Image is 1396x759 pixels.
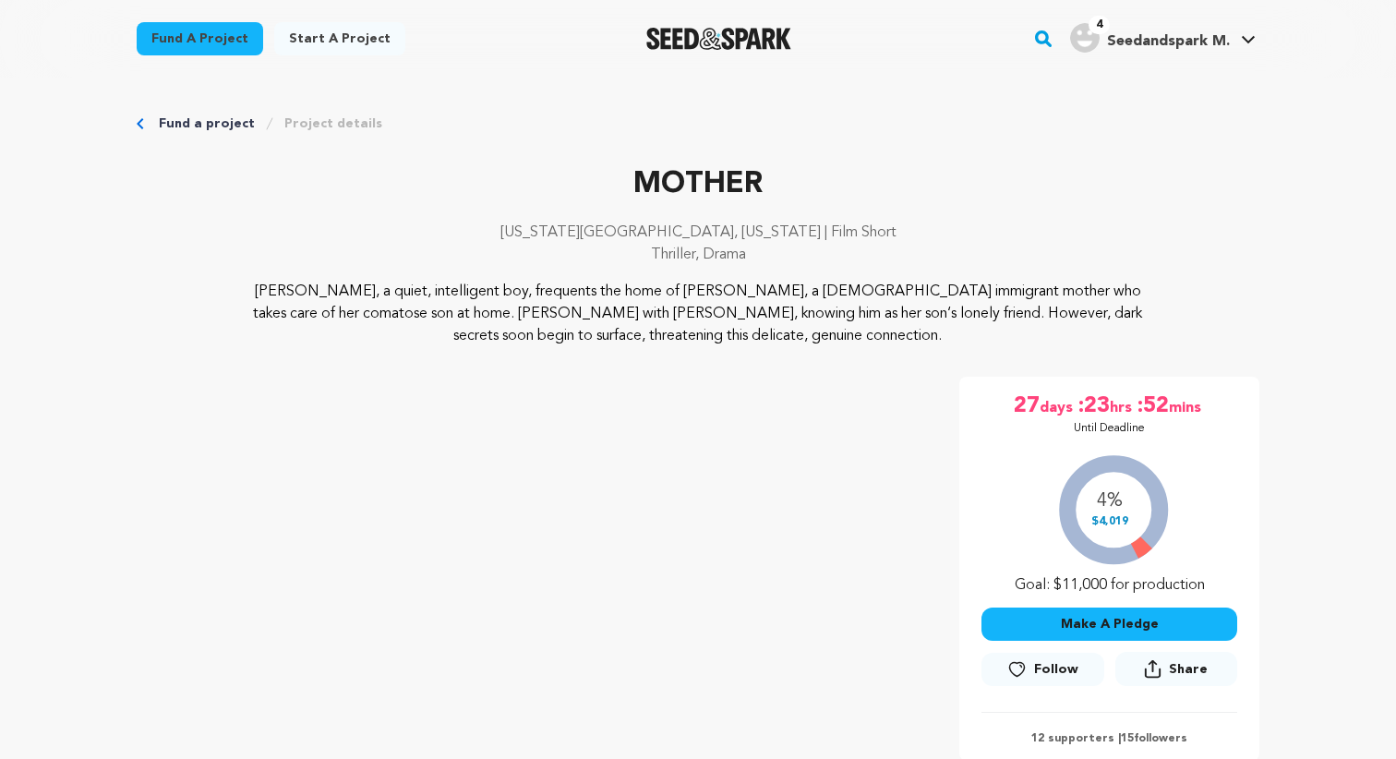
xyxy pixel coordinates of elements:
span: days [1040,392,1077,421]
span: 27 [1014,392,1040,421]
span: Seedandspark M. [1107,34,1230,49]
span: Seedandspark M.'s Profile [1066,19,1259,58]
div: Seedandspark M.'s Profile [1070,23,1230,53]
span: Share [1115,652,1237,693]
a: Fund a project [137,22,263,55]
button: Share [1115,652,1237,686]
div: Breadcrumb [137,114,1259,133]
p: [PERSON_NAME], a quiet, intelligent boy, frequents the home of [PERSON_NAME], a [DEMOGRAPHIC_DATA... [249,281,1148,347]
span: :52 [1136,392,1169,421]
button: Follow [981,653,1103,686]
p: Thriller, Drama [137,244,1259,266]
span: :23 [1077,392,1110,421]
span: mins [1169,392,1205,421]
p: [US_STATE][GEOGRAPHIC_DATA], [US_STATE] | Film Short [137,222,1259,244]
span: 4 [1089,16,1110,34]
a: Seedandspark M.'s Profile [1066,19,1259,53]
img: user.png [1070,23,1100,53]
a: Fund a project [159,114,255,133]
p: MOTHER [137,163,1259,207]
span: Follow [1034,660,1078,679]
span: hrs [1110,392,1136,421]
p: Until Deadline [1074,421,1145,436]
a: Seed&Spark Homepage [646,28,791,50]
span: 15 [1121,733,1134,744]
a: Project details [284,114,382,133]
span: Share [1169,660,1208,679]
button: Make A Pledge [981,608,1237,641]
img: Seed&Spark Logo Dark Mode [646,28,791,50]
p: 12 supporters | followers [981,731,1237,746]
a: Start a project [274,22,405,55]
